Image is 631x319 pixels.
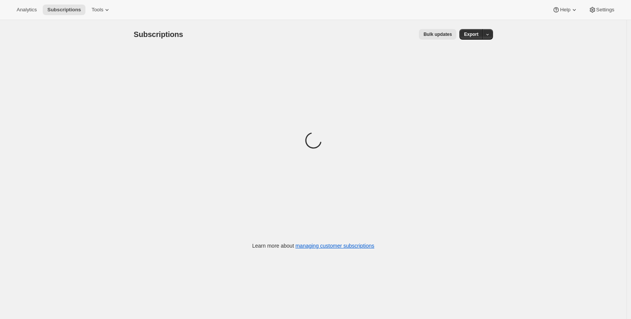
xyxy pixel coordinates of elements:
[43,5,85,15] button: Subscriptions
[584,5,619,15] button: Settings
[459,29,483,40] button: Export
[596,7,614,13] span: Settings
[423,31,452,37] span: Bulk updates
[252,242,374,250] p: Learn more about
[419,29,456,40] button: Bulk updates
[17,7,37,13] span: Analytics
[91,7,103,13] span: Tools
[464,31,478,37] span: Export
[295,243,374,249] a: managing customer subscriptions
[47,7,81,13] span: Subscriptions
[87,5,115,15] button: Tools
[12,5,41,15] button: Analytics
[560,7,570,13] span: Help
[548,5,582,15] button: Help
[134,30,183,39] span: Subscriptions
